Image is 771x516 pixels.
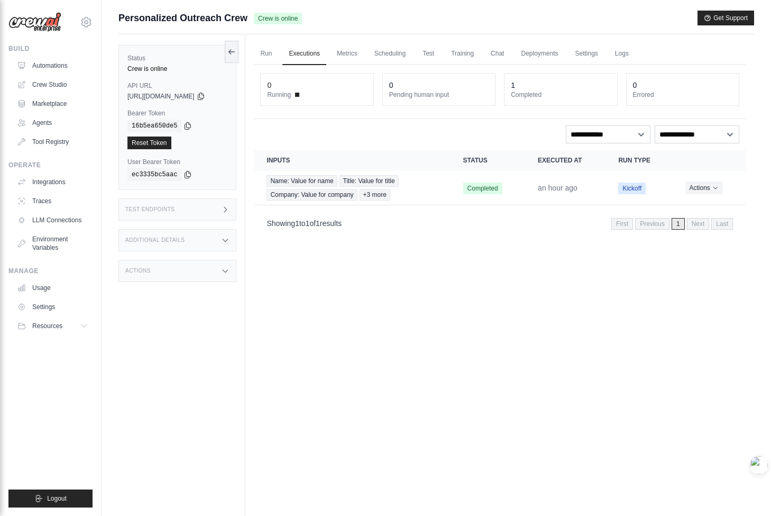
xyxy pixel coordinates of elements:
span: Name: Value for name [267,175,337,187]
th: Inputs [254,150,450,171]
a: Crew Studio [13,76,93,93]
span: Company: Value for company [267,189,357,201]
button: Resources [13,318,93,334]
button: Get Support [697,11,754,25]
a: Settings [13,298,93,315]
span: Crew is online [254,13,302,24]
h3: Actions [125,268,151,274]
span: [URL][DOMAIN_NAME] [127,92,195,101]
a: Integrations [13,174,93,191]
code: 16b5ea650de5 [127,120,181,132]
a: Scheduling [368,43,412,65]
section: Crew executions table [254,150,746,237]
a: View execution details for Name [267,175,437,201]
a: Automations [13,57,93,74]
div: 0 [633,80,637,90]
a: LLM Connections [13,212,93,229]
div: 1 [511,80,515,90]
span: Personalized Outreach Crew [118,11,247,25]
code: ec3335bc5aac [127,168,181,181]
a: Usage [13,279,93,296]
div: 0 [267,80,271,90]
a: Test [416,43,440,65]
span: First [611,218,633,230]
a: Tool Registry [13,133,93,150]
a: Deployments [515,43,564,65]
th: Status [451,150,526,171]
div: Operate [8,161,93,169]
a: Logs [609,43,635,65]
span: 1 [316,219,320,228]
span: 1 [295,219,299,228]
span: 1 [306,219,310,228]
a: Environment Variables [13,231,93,256]
span: +3 more [360,189,390,201]
th: Executed at [525,150,605,171]
a: Executions [282,43,326,65]
dt: Completed [511,90,610,99]
a: Metrics [331,43,364,65]
label: User Bearer Token [127,158,227,166]
span: Logout [47,494,67,503]
dt: Pending human input [389,90,489,99]
h3: Test Endpoints [125,206,175,213]
div: Manage [8,267,93,275]
nav: Pagination [611,218,733,230]
button: Actions for execution [685,182,723,194]
a: Chat [484,43,510,65]
span: Next [687,218,710,230]
label: API URL [127,82,227,90]
span: 1 [672,218,685,230]
div: 0 [389,80,393,90]
span: Previous [635,218,669,230]
span: Title: Value for title [339,175,399,187]
span: Resources [32,322,62,330]
span: Kickoff [618,183,646,194]
button: Logout [8,490,93,508]
span: Completed [463,183,502,194]
nav: Pagination [254,210,746,237]
span: Running [267,90,291,99]
div: Crew is online [127,65,227,73]
label: Status [127,54,227,62]
h3: Additional Details [125,237,185,243]
dt: Errored [633,90,732,99]
img: Logo [8,12,61,32]
p: Showing to of results [267,218,342,229]
a: Reset Token [127,137,171,149]
a: Marketplace [13,95,93,112]
a: Training [445,43,480,65]
div: Build [8,44,93,53]
label: Bearer Token [127,109,227,117]
time: August 22, 2025 at 21:55 CST [538,184,577,192]
a: Traces [13,193,93,210]
a: Settings [569,43,604,65]
span: Last [711,218,733,230]
a: Run [254,43,278,65]
a: Agents [13,114,93,131]
th: Run Type [605,150,672,171]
